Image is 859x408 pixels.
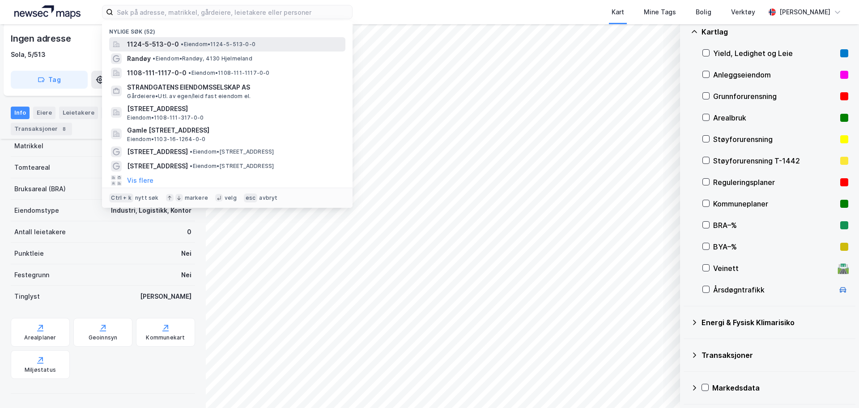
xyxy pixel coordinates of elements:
[181,41,183,47] span: •
[14,184,66,194] div: Bruksareal (BRA)
[127,146,188,157] span: [STREET_ADDRESS]
[153,55,155,62] span: •
[14,205,59,216] div: Eiendomstype
[127,161,188,172] span: [STREET_ADDRESS]
[127,114,204,121] span: Eiendom • 1108-111-317-0-0
[11,49,46,60] div: Sola, 5/513
[190,148,274,155] span: Eiendom • [STREET_ADDRESS]
[14,141,43,151] div: Matrikkel
[14,270,49,280] div: Festegrunn
[24,334,56,341] div: Arealplaner
[188,69,191,76] span: •
[111,205,191,216] div: Industri, Logistikk, Kontor
[190,163,192,169] span: •
[127,53,151,64] span: Randøy
[33,107,55,119] div: Eiere
[127,39,179,50] span: 1124-5-513-0-0
[14,5,81,19] img: logo.a4113a55bc3d86da70a041830d287a7e.svg
[11,123,72,135] div: Transaksjoner
[696,7,711,17] div: Bolig
[140,291,191,302] div: [PERSON_NAME]
[14,248,44,259] div: Punktleie
[102,107,135,119] div: Datasett
[181,270,191,280] div: Nei
[127,82,342,93] span: STRANDGATENS EIENDOMSSELSKAP AS
[659,48,859,408] iframe: Chat Widget
[14,227,66,237] div: Antall leietakere
[612,7,624,17] div: Kart
[779,7,830,17] div: [PERSON_NAME]
[659,48,859,408] div: Kontrollprogram for chat
[11,107,30,119] div: Info
[259,194,277,202] div: avbryt
[127,93,251,100] span: Gårdeiere • Utl. av egen/leid fast eiendom el.
[702,26,848,37] div: Kartlag
[190,163,274,170] span: Eiendom • [STREET_ADDRESS]
[187,227,191,237] div: 0
[225,194,237,202] div: velg
[146,334,185,341] div: Kommunekart
[89,334,118,341] div: Geoinnsyn
[244,193,258,202] div: esc
[188,69,269,77] span: Eiendom • 1108-111-1117-0-0
[25,366,56,374] div: Miljøstatus
[190,148,192,155] span: •
[127,125,342,136] span: Gamle [STREET_ADDRESS]
[102,21,353,37] div: Nylige søk (52)
[113,5,352,19] input: Søk på adresse, matrikkel, gårdeiere, leietakere eller personer
[135,194,159,202] div: nytt søk
[127,136,205,143] span: Eiendom • 1103-16-1264-0-0
[11,71,88,89] button: Tag
[14,291,40,302] div: Tinglyst
[153,55,252,62] span: Eiendom • Randøy, 4130 Hjelmeland
[181,41,255,48] span: Eiendom • 1124-5-513-0-0
[731,7,755,17] div: Verktøy
[109,193,133,202] div: Ctrl + k
[185,194,208,202] div: markere
[127,68,187,78] span: 1108-111-1117-0-0
[11,31,72,46] div: Ingen adresse
[60,125,68,133] div: 8
[181,248,191,259] div: Nei
[59,107,98,119] div: Leietakere
[14,162,50,173] div: Tomteareal
[127,103,342,114] span: [STREET_ADDRESS]
[127,175,153,186] button: Vis flere
[644,7,676,17] div: Mine Tags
